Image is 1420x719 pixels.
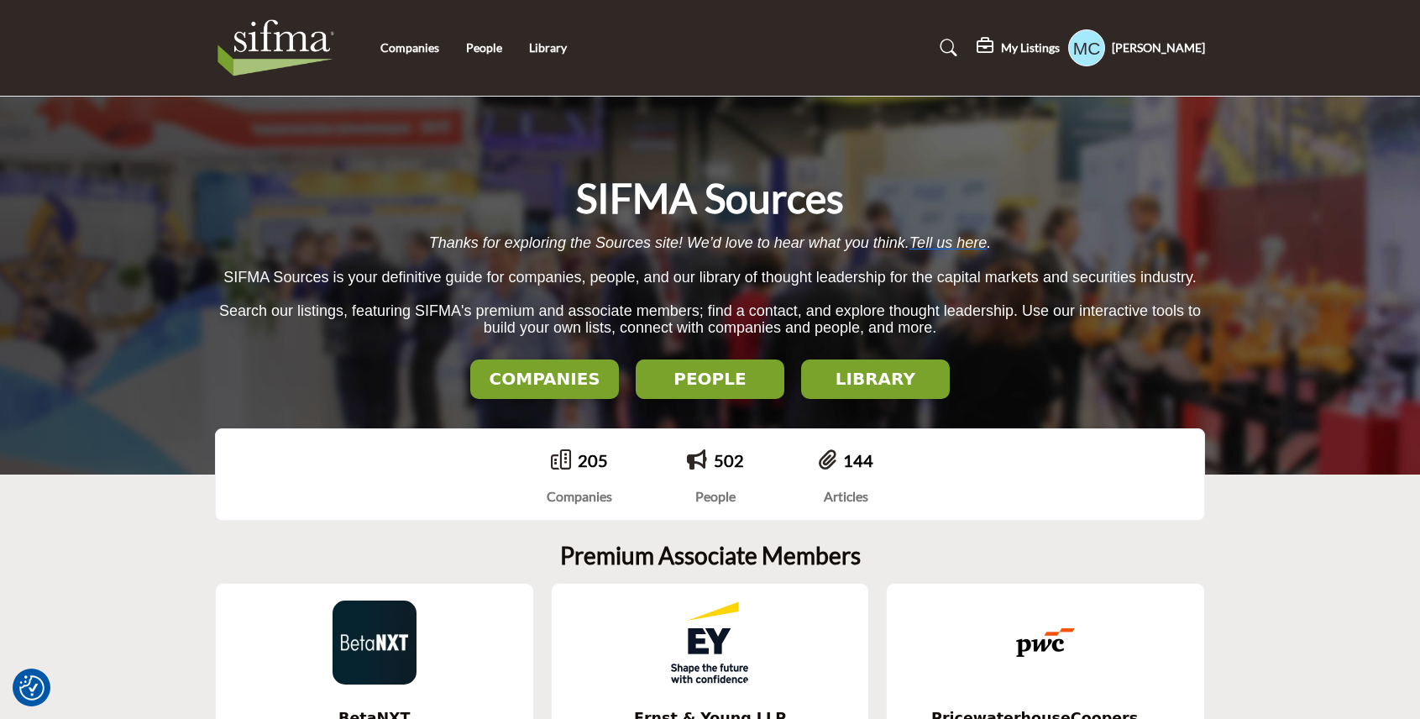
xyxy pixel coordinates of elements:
img: Revisit consent button [19,675,45,701]
a: Search [924,34,968,61]
a: Tell us here [909,234,987,251]
a: 502 [714,450,744,470]
button: COMPANIES [470,359,619,399]
div: Companies [547,486,612,506]
a: 144 [843,450,873,470]
span: Search our listings, featuring SIFMA's premium and associate members; find a contact, and explore... [219,302,1201,337]
h2: PEOPLE [641,369,779,389]
button: LIBRARY [801,359,950,399]
span: Thanks for exploring the Sources site! We’d love to hear what you think. . [429,234,991,251]
a: Library [529,40,567,55]
button: Show hide supplier dropdown [1068,29,1105,66]
span: SIFMA Sources is your definitive guide for companies, people, and our library of thought leadersh... [223,269,1196,286]
div: Articles [819,486,873,506]
img: Site Logo [215,14,345,81]
button: PEOPLE [636,359,784,399]
h5: My Listings [1001,40,1060,55]
h2: COMPANIES [475,369,614,389]
img: BetaNXT [333,601,417,685]
img: PricewaterhouseCoopers LLP [1003,601,1087,685]
a: Companies [380,40,439,55]
h2: Premium Associate Members [560,542,861,570]
img: Ernst & Young LLP [668,601,752,685]
a: 205 [578,450,608,470]
button: Consent Preferences [19,675,45,701]
h5: [PERSON_NAME] [1112,39,1205,56]
div: My Listings [977,38,1060,58]
h1: SIFMA Sources [576,172,844,224]
a: People [466,40,502,55]
div: People [687,486,744,506]
h2: LIBRARY [806,369,945,389]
